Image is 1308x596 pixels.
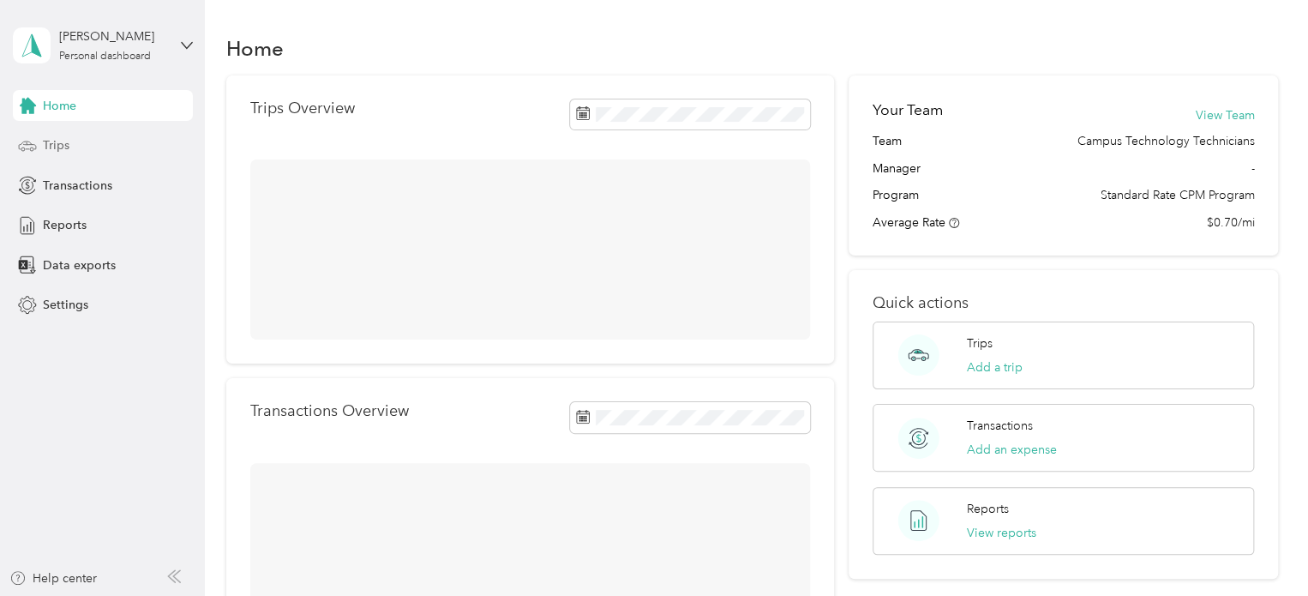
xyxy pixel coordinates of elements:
[1100,186,1254,204] span: Standard Rate CPM Program
[873,160,921,178] span: Manager
[1206,214,1254,232] span: $0.70/mi
[43,216,87,234] span: Reports
[1077,132,1254,150] span: Campus Technology Technicians
[43,177,112,195] span: Transactions
[59,51,151,62] div: Personal dashboard
[873,186,919,204] span: Program
[1251,160,1254,178] span: -
[250,99,355,117] p: Trips Overview
[250,402,409,420] p: Transactions Overview
[43,97,76,115] span: Home
[873,132,902,150] span: Team
[9,569,97,587] button: Help center
[967,334,993,352] p: Trips
[967,500,1009,518] p: Reports
[1195,106,1254,124] button: View Team
[967,358,1023,376] button: Add a trip
[967,524,1036,542] button: View reports
[873,294,1254,312] p: Quick actions
[1212,500,1308,596] iframe: Everlance-gr Chat Button Frame
[43,256,116,274] span: Data exports
[59,27,166,45] div: [PERSON_NAME]
[873,215,945,230] span: Average Rate
[967,441,1057,459] button: Add an expense
[43,296,88,314] span: Settings
[873,99,943,121] h2: Your Team
[967,417,1033,435] p: Transactions
[43,136,69,154] span: Trips
[226,39,284,57] h1: Home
